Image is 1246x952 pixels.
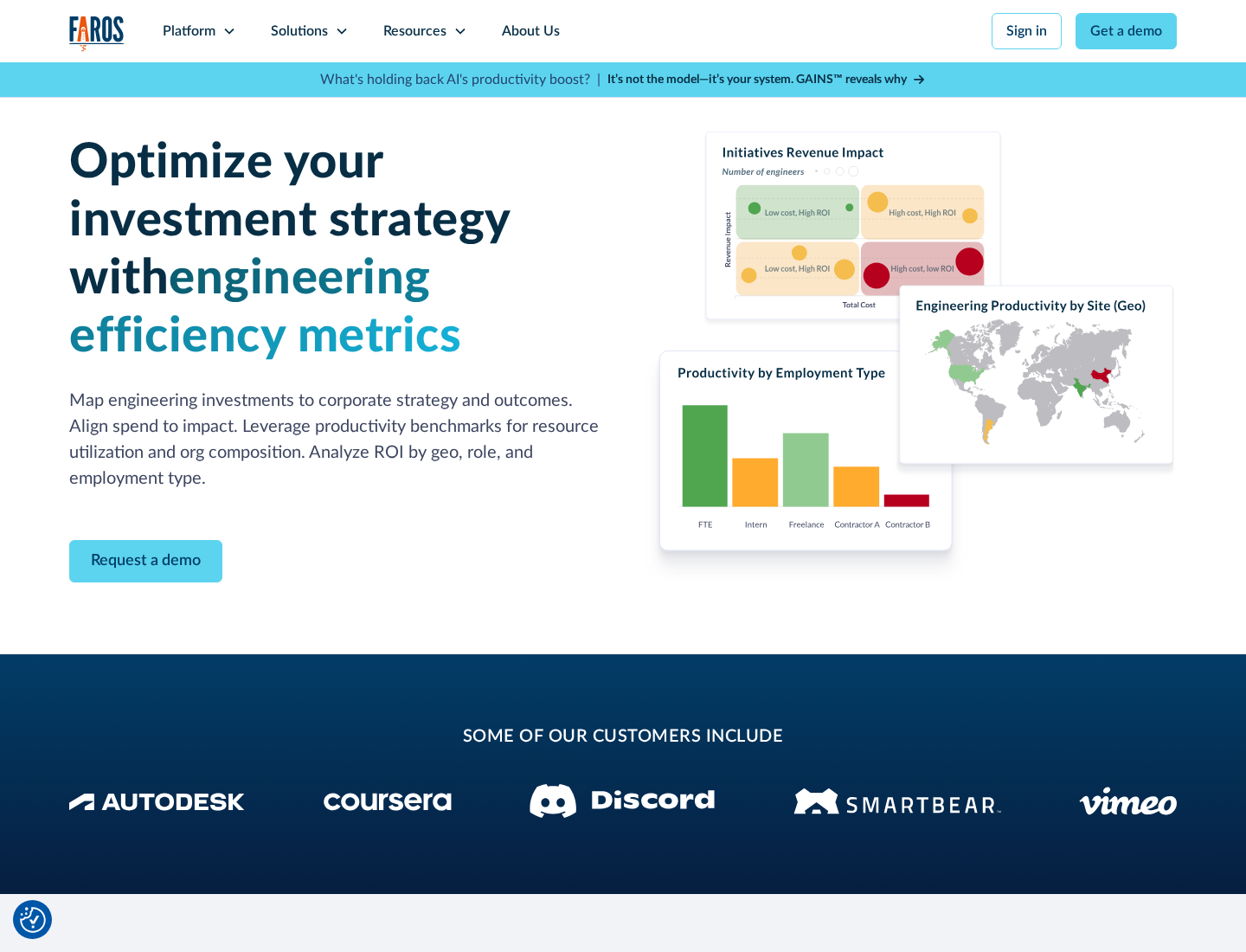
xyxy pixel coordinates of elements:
a: home [69,16,125,51]
a: Get a demo [1076,13,1177,49]
strong: It’s not the model—it’s your system. GAINS™ reveals why [607,74,907,86]
img: Autodesk Logo [69,793,245,811]
p: What's holding back AI's productivity boost? | [320,69,601,90]
h1: Optimize your investment strategy with [69,134,602,367]
img: Smartbear Logo [793,785,1001,817]
div: Platform [163,21,215,42]
span: engineering efficiency metrics [69,254,461,361]
h2: some of our customers include [208,724,1038,749]
img: Vimeo logo [1079,787,1177,815]
img: Revisit consent button [20,907,46,933]
div: Solutions [271,21,328,42]
div: Resources [383,21,446,42]
img: Logo of the analytics and reporting company Faros. [69,16,125,51]
img: Charts displaying initiatives revenue impact, productivity by employment type and engineering pro... [644,132,1177,585]
a: Sign in [992,13,1062,49]
img: Discord logo [530,784,715,818]
img: Coursera Logo [324,793,452,811]
a: It’s not the model—it’s your system. GAINS™ reveals why [607,71,926,89]
button: Cookie Settings [20,907,46,933]
p: Map engineering investments to corporate strategy and outcomes. Align spend to impact. Leverage p... [69,388,602,492]
a: Contact Modal [69,540,222,582]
